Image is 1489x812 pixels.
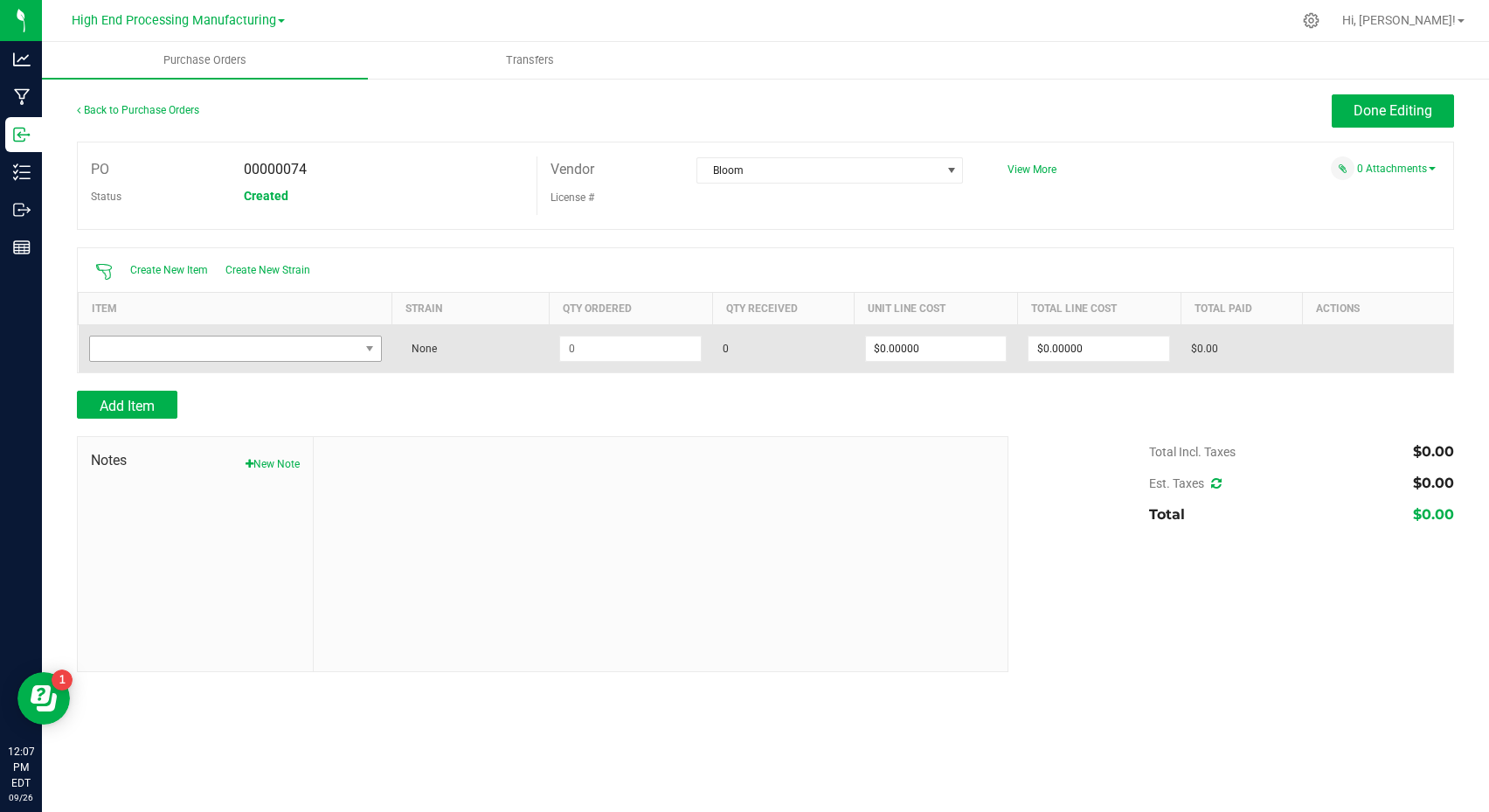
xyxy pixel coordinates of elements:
label: PO [91,156,109,183]
inline-svg: Reports [13,239,31,256]
iframe: Resource center unread badge [52,670,73,691]
td: $0.00 [1181,324,1302,372]
div: Manage settings [1300,12,1322,29]
label: Status [91,184,121,210]
button: New Note [246,456,300,472]
a: Transfers [368,42,694,79]
a: Back to Purchase Orders [77,104,199,116]
span: Attach a document [1331,156,1354,180]
span: Created [244,189,288,203]
span: Total [1149,506,1185,523]
span: Purchase Orders [140,52,270,68]
span: $0.00 [1413,475,1454,491]
th: Item [79,292,392,324]
label: Vendor [551,156,594,183]
inline-svg: Analytics [13,51,31,68]
inline-svg: Inbound [13,126,31,143]
iframe: Resource center [17,672,70,725]
inline-svg: Manufacturing [13,88,31,106]
th: Unit Line Cost [855,292,1018,324]
a: View More [1008,163,1056,176]
p: 09/26 [8,791,34,804]
span: Create New Item [130,264,208,276]
span: $0.00 [1413,443,1454,460]
label: License # [551,184,594,211]
th: Total Paid [1181,292,1302,324]
input: $0.00000 [866,337,1007,361]
span: 0 [723,341,729,357]
inline-svg: Outbound [13,201,31,219]
input: $0.00000 [1028,337,1169,361]
th: Strain [392,292,550,324]
span: Scan packages to receive [95,263,113,281]
a: Purchase Orders [42,42,368,79]
inline-svg: Inventory [13,163,31,181]
span: Bloom [697,158,940,183]
span: Total Incl. Taxes [1149,445,1236,459]
p: 12:07 PM EDT [8,744,34,791]
th: Qty Ordered [549,292,712,324]
input: 0 [560,337,701,361]
span: Notes [91,450,300,471]
a: 0 Attachments [1357,163,1436,175]
span: Add Item [100,398,155,414]
span: Create New Strain [225,264,310,276]
span: 00000074 [244,161,307,177]
th: Total Line Cost [1017,292,1181,324]
th: Actions [1302,292,1453,324]
span: Hi, [PERSON_NAME]! [1342,13,1456,27]
span: High End Processing Manufacturing [72,13,276,28]
span: NO DATA FOUND [89,336,382,362]
button: Add Item [77,391,177,419]
th: Qty Received [712,292,854,324]
span: Done Editing [1354,102,1432,119]
span: None [403,343,437,355]
button: Done Editing [1332,94,1454,128]
span: Est. Taxes [1149,476,1222,490]
span: $0.00 [1413,506,1454,523]
span: Transfers [482,52,578,68]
